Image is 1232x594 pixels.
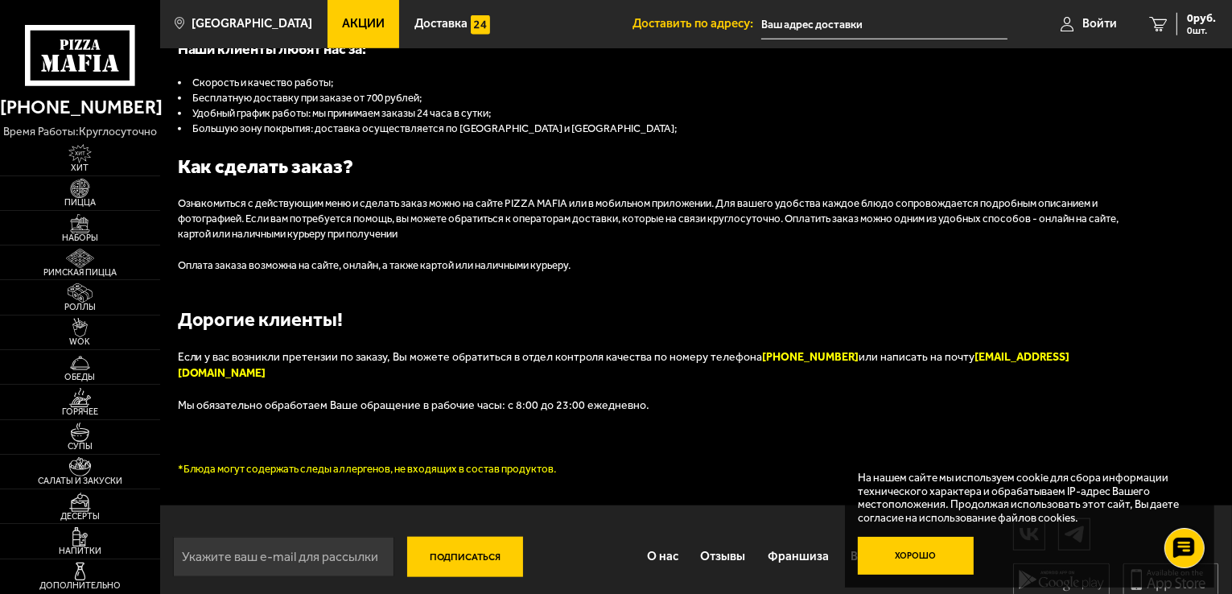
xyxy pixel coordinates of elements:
font: [PHONE_NUMBER] [763,350,859,364]
a: Франшиза [756,536,840,578]
span: Мы обязательно обработаем Ваше обращение в рабочие часы: с 8:00 до 23:00 ежедневно. [178,398,650,412]
span: 0 руб. [1187,13,1216,24]
img: 15daf4d41897b9f0e9f617042186c801.svg [471,15,490,35]
a: О нас [636,536,690,578]
p: Ознакомиться с действующим меню и сделать заказ можно на сайте PIZZA MAFIA или в мобильном прилож... [178,196,1143,242]
li: Удобный график работы: мы принимаем заказы 24 часа в сутки; [178,106,1143,122]
b: Дорогие клиенты! [178,308,344,331]
span: Если у вас возникли претензии по заказу, Вы можете обратиться в отдел контроля качества по номеру... [178,350,763,364]
span: Войти [1082,18,1117,30]
span: Доставка [414,18,468,30]
button: Хорошо [858,537,974,575]
span: Доставить по адресу: [632,18,761,30]
button: Подписаться [407,537,523,577]
p: Оплата заказа возможна на сайте, онлайн, а также картой или наличными курьеру. [178,258,1143,274]
li: Бесплатную доставку при заказе от 700 рублей; [178,91,1143,106]
span: Акции [342,18,385,30]
a: Отзывы [690,536,757,578]
font: *Блюда могут содержать следы аллергенов, не входящих в состав продуктов. [178,463,557,475]
p: На нашем сайте мы используем cookie для сбора информации технического характера и обрабатываем IP... [858,471,1192,524]
li: Большую зону покрытия: доставка осуществляется по [GEOGRAPHIC_DATA] и [GEOGRAPHIC_DATA]; [178,122,1143,137]
b: [EMAIL_ADDRESS][DOMAIN_NAME] [178,350,1070,380]
span: [GEOGRAPHIC_DATA] [192,18,312,30]
b: Как сделать заказ? [178,155,354,178]
span: Наши клиенты любят нас за: [178,40,367,58]
a: Вакансии [840,536,917,578]
span: 0 шт. [1187,26,1216,35]
span: или написать на почту [178,350,1070,380]
input: Укажите ваш e-mail для рассылки [173,537,394,577]
li: Скорость и качество работы; [178,76,1143,91]
input: Ваш адрес доставки [761,10,1007,39]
